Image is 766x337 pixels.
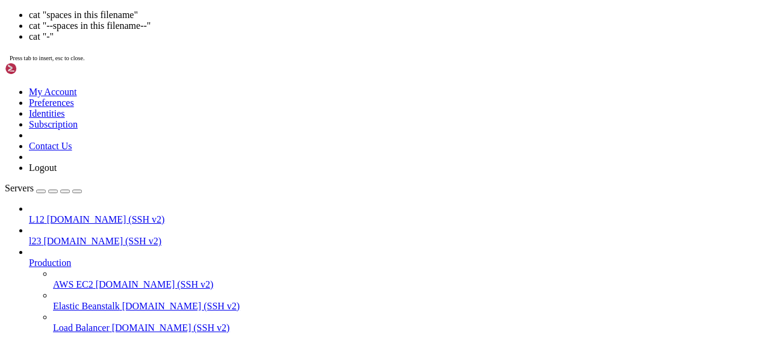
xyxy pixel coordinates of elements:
x-row: For support, questions or comments, contact us on discord or IRC. [5,189,609,199]
span: Load Balancer [53,323,110,333]
li: Load Balancer [DOMAIN_NAME] (SSH v2) [53,312,761,333]
span: Servers [5,183,34,193]
a: My Account [29,87,77,97]
a: Elastic Beanstalk [DOMAIN_NAME] (SSH v2) [53,301,761,312]
x-row: * gef ([URL][DOMAIN_NAME]) in /opt/gef/ [5,76,609,87]
span: l23 [29,236,41,246]
span: [DOMAIN_NAME] (SSH v2) [96,279,214,289]
x-row: For your convenience we have installed a few useful tools which you can find [5,46,609,56]
span: bandit2@bandit [5,230,72,240]
x-row: --spaces in this filename-- [5,240,609,250]
span: AWS EC2 [53,279,93,289]
x-row: * pwndbg ([URL][DOMAIN_NAME]) in /opt/pwndbg/ [5,87,609,97]
li: cat "--spaces in this filename--" [29,20,761,31]
img: Shellngn [5,63,74,75]
li: cat "-" [29,31,761,42]
li: L12 [DOMAIN_NAME] (SSH v2) [29,203,761,225]
a: l23 [DOMAIN_NAME] (SSH v2) [29,236,761,247]
span: ~ [77,230,82,240]
li: AWS EC2 [DOMAIN_NAME] (SSH v2) [53,268,761,290]
span: L12 [29,214,45,224]
x-row: firewall. [5,5,609,15]
span: Elastic Beanstalk [53,301,120,311]
a: AWS EC2 [DOMAIN_NAME] (SSH v2) [53,279,761,290]
span: [DOMAIN_NAME] (SSH v2) [43,236,161,246]
span: [DOMAIN_NAME] (SSH v2) [112,323,230,333]
x-row: --[ Tools ]-- [5,25,609,36]
a: Production [29,258,761,268]
a: L12 [DOMAIN_NAME] (SSH v2) [29,214,761,225]
a: Load Balancer [DOMAIN_NAME] (SSH v2) [53,323,761,333]
span: bandit2@bandit [5,250,72,260]
a: Logout [29,162,57,173]
x-row: * gdbinit ([URL][DOMAIN_NAME]) in /opt/gdbinit/ [5,97,609,107]
span: [DOMAIN_NAME] (SSH v2) [122,301,240,311]
span: Production [29,258,71,268]
x-row: Enjoy your stay! [5,209,609,220]
x-row: : $ ls [5,230,609,240]
a: Servers [5,183,82,193]
span: ~ [77,250,82,260]
a: Subscription [29,119,78,129]
x-row: For more information regarding individual wargames, visit [5,158,609,168]
a: Contact Us [29,141,72,151]
a: Identities [29,108,65,119]
span: [DOMAIN_NAME] (SSH v2) [47,214,165,224]
x-row: : $ cat " [5,250,609,261]
x-row: in the following locations: [5,56,609,66]
span: Press tab to insert, esc to close. [10,55,84,61]
li: Elastic Beanstalk [DOMAIN_NAME] (SSH v2) [53,290,761,312]
x-row: --[ More information ]-- [5,138,609,148]
x-row: * radare2 ([URL][DOMAIN_NAME]) [5,117,609,128]
li: l23 [DOMAIN_NAME] (SSH v2) [29,225,761,247]
a: Preferences [29,97,74,108]
div: (23, 24) [122,250,126,261]
x-row: [URL][DOMAIN_NAME] [5,168,609,179]
li: cat "spaces in this filename" [29,10,761,20]
x-row: * pwntools ([URL][DOMAIN_NAME]) [5,107,609,117]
